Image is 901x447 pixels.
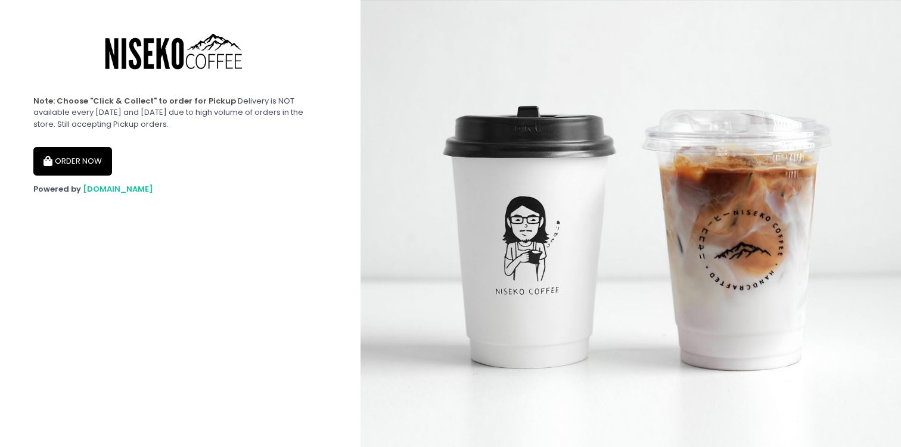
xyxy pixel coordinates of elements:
a: [DOMAIN_NAME] [83,183,153,195]
b: Note: Choose "Click & Collect" to order for Pickup [33,95,236,107]
button: ORDER NOW [33,147,112,176]
div: Powered by [33,183,327,195]
div: Delivery is NOT available every [DATE] and [DATE] due to high volume of orders in the store. Stil... [33,95,327,130]
img: Niseko Coffee [89,18,268,87]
